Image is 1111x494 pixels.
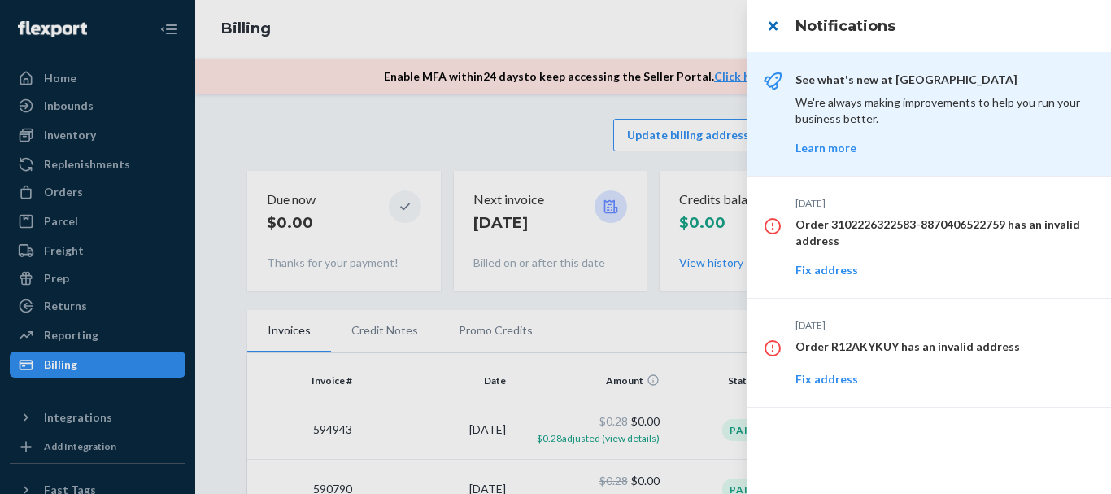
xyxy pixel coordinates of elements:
a: Fix address [795,263,858,277]
p: [DATE] [795,318,1091,332]
button: close [756,10,789,42]
p: See what's new at [GEOGRAPHIC_DATA] [795,72,1091,88]
p: We're always making improvements to help you run your business better. [795,94,1091,127]
a: Fix address [795,372,858,386]
a: Learn more [795,141,856,155]
p: Order R12AKYKUY has an invalid address [795,339,1091,355]
h3: Notifications [795,15,1091,37]
p: Order 3102226322583-8870406522759 has an invalid address [795,216,1091,249]
p: [DATE] [795,196,1091,210]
